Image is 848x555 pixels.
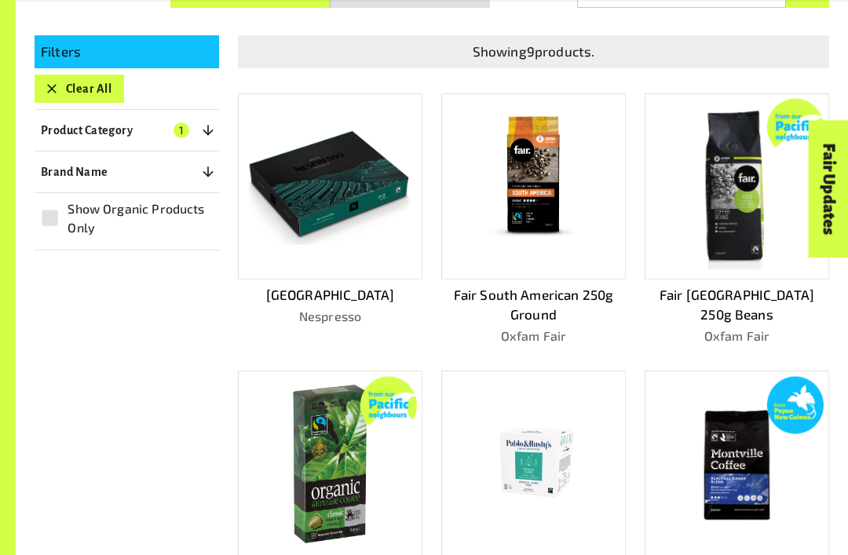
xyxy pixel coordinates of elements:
p: Oxfam Fair [441,327,626,345]
p: Fair South American 250g Ground [441,285,626,325]
button: Brand Name [35,158,219,186]
p: [GEOGRAPHIC_DATA] [238,285,422,305]
p: Showing 9 products. [244,42,823,62]
p: Fair [GEOGRAPHIC_DATA] 250g Beans [645,285,829,325]
a: Fair [GEOGRAPHIC_DATA] 250g BeansOxfam Fair [645,93,829,346]
button: Clear All [35,75,124,103]
p: Oxfam Fair [645,327,829,345]
p: Nespresso [238,307,422,326]
a: Fair South American 250g GroundOxfam Fair [441,93,626,346]
button: Product Category [35,116,219,144]
span: Show Organic Products Only [68,199,210,237]
p: Product Category [41,121,133,140]
p: Brand Name [41,162,108,181]
a: [GEOGRAPHIC_DATA]Nespresso [238,93,422,346]
span: 1 [174,122,189,138]
p: Filters [41,42,213,62]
